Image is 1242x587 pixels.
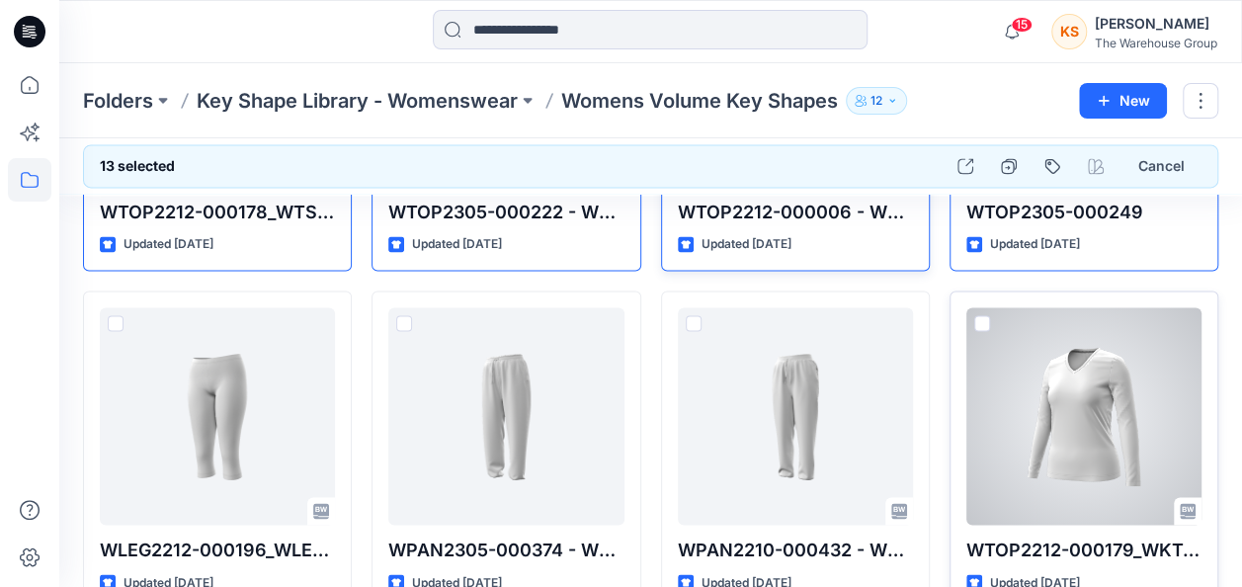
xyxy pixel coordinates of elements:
p: WTOP2212-000179_WKTOP WM LS CE V NECK [966,537,1201,564]
button: New [1079,83,1167,119]
span: 15 [1011,17,1033,33]
p: Updated [DATE] [990,234,1080,255]
div: [PERSON_NAME] [1095,12,1217,36]
p: WTOP2305-000249 [966,199,1201,226]
p: WTOP2212-000178_WTSH HH 3/4 STRETCH VNECK [100,199,335,226]
p: Womens Volume Key Shapes [561,87,838,115]
a: Key Shape Library - Womenswear [197,87,518,115]
p: WPAN2305-000374 - WPAN HH BOYFRIEND [PERSON_NAME] [388,537,623,564]
p: Updated [DATE] [412,234,502,255]
h6: 13 selected [100,154,175,178]
p: WLEG2212-000196_WLEG HH 3/4 LEGGING [100,537,335,564]
button: Cancel [1121,148,1201,184]
p: WTOP2212-000006 - WTSH HH SS STRETCH SCOOP NECK [678,199,913,226]
div: The Warehouse Group [1095,36,1217,50]
p: WPAN2210-000432 - WPAN HH FRESH TRACKPANT [678,537,913,564]
button: 12 [846,87,907,115]
p: Updated [DATE] [702,234,791,255]
a: Folders [83,87,153,115]
p: 12 [870,90,882,112]
p: WTOP2305-000222 - WKSNG HH RIB RACK BK TANK [388,199,623,226]
div: KS [1051,14,1087,49]
p: Updated [DATE] [124,234,213,255]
